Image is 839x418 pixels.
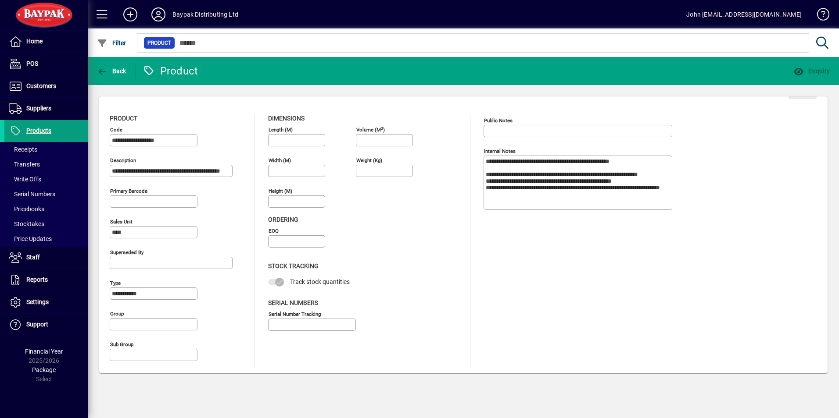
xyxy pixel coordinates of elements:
[143,64,198,78] div: Product
[4,172,88,187] a: Write Offs
[110,157,136,163] mat-label: Description
[110,115,137,122] span: Product
[4,142,88,157] a: Receipts
[9,176,41,183] span: Write Offs
[9,220,44,227] span: Stocktakes
[268,115,305,122] span: Dimensions
[26,298,49,305] span: Settings
[4,291,88,313] a: Settings
[95,63,129,79] button: Back
[4,202,88,216] a: Pricebooks
[26,82,56,89] span: Customers
[269,311,321,317] mat-label: Serial Number tracking
[4,231,88,246] a: Price Updates
[290,278,350,285] span: Track stock quantities
[110,249,143,255] mat-label: Superseded by
[25,348,63,355] span: Financial Year
[97,67,126,74] span: Back
[147,39,171,47] span: Product
[9,235,52,242] span: Price Updates
[32,366,56,373] span: Package
[4,247,88,269] a: Staff
[9,146,37,153] span: Receipts
[26,127,51,134] span: Products
[686,7,802,21] div: John [EMAIL_ADDRESS][DOMAIN_NAME]
[110,311,124,317] mat-label: Group
[97,39,126,46] span: Filter
[356,157,382,163] mat-label: Weight (Kg)
[4,53,88,75] a: POS
[110,188,147,194] mat-label: Primary barcode
[172,7,238,21] div: Baypak Distributing Ltd
[269,228,279,234] mat-label: EOQ
[9,161,40,168] span: Transfers
[4,187,88,202] a: Serial Numbers
[4,269,88,291] a: Reports
[268,299,318,306] span: Serial Numbers
[26,321,48,328] span: Support
[26,38,43,45] span: Home
[110,127,122,133] mat-label: Code
[789,83,817,99] button: Edit
[269,127,293,133] mat-label: Length (m)
[268,216,298,223] span: Ordering
[381,126,383,130] sup: 3
[268,262,319,269] span: Stock Tracking
[88,63,136,79] app-page-header-button: Back
[95,35,129,51] button: Filter
[26,60,38,67] span: POS
[484,148,516,154] mat-label: Internal Notes
[4,216,88,231] a: Stocktakes
[144,7,172,22] button: Profile
[810,2,828,30] a: Knowledge Base
[356,127,385,133] mat-label: Volume (m )
[26,276,48,283] span: Reports
[110,219,133,225] mat-label: Sales unit
[110,280,121,286] mat-label: Type
[4,31,88,53] a: Home
[9,191,55,198] span: Serial Numbers
[4,314,88,336] a: Support
[4,98,88,120] a: Suppliers
[116,7,144,22] button: Add
[484,117,513,124] mat-label: Public Notes
[4,75,88,97] a: Customers
[269,188,292,194] mat-label: Height (m)
[269,157,291,163] mat-label: Width (m)
[9,205,44,213] span: Pricebooks
[110,341,133,347] mat-label: Sub group
[4,157,88,172] a: Transfers
[26,254,40,261] span: Staff
[26,105,51,112] span: Suppliers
